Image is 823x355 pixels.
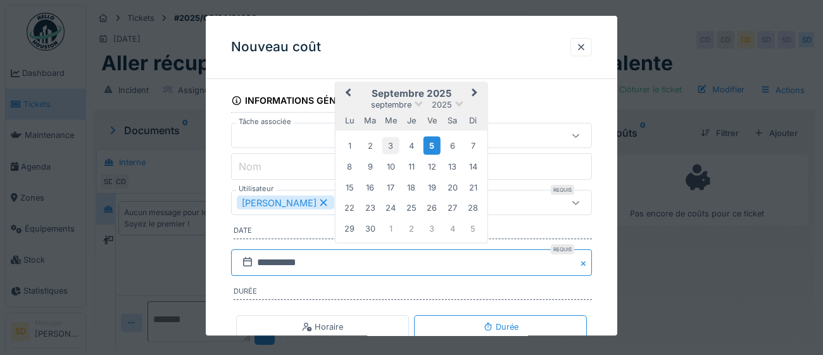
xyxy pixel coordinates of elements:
[424,199,441,216] div: Choose vendredi 26 septembre 2025
[236,184,276,195] label: Utilisateur
[444,158,461,175] div: Choose samedi 13 septembre 2025
[403,179,420,196] div: Choose jeudi 18 septembre 2025
[382,158,399,175] div: Choose mercredi 10 septembre 2025
[341,179,358,196] div: Choose lundi 15 septembre 2025
[341,112,358,129] div: lundi
[578,250,592,277] button: Close
[403,158,420,175] div: Choose jeudi 11 septembre 2025
[339,135,483,239] div: Month septembre, 2025
[231,92,370,113] div: Informations générales
[465,220,482,237] div: Choose dimanche 5 octobre 2025
[465,158,482,175] div: Choose dimanche 14 septembre 2025
[465,112,482,129] div: dimanche
[432,100,452,109] span: 2025
[371,100,411,109] span: septembre
[444,220,461,237] div: Choose samedi 4 octobre 2025
[444,137,461,154] div: Choose samedi 6 septembre 2025
[236,159,264,174] label: Nom
[403,220,420,237] div: Choose jeudi 2 octobre 2025
[341,220,358,237] div: Choose lundi 29 septembre 2025
[231,39,321,55] h3: Nouveau coût
[424,158,441,175] div: Choose vendredi 12 septembre 2025
[382,179,399,196] div: Choose mercredi 17 septembre 2025
[483,321,518,333] div: Durée
[403,199,420,216] div: Choose jeudi 25 septembre 2025
[424,220,441,237] div: Choose vendredi 3 octobre 2025
[424,112,441,129] div: vendredi
[382,112,399,129] div: mercredi
[382,220,399,237] div: Choose mercredi 1 octobre 2025
[361,112,379,129] div: mardi
[361,137,379,154] div: Choose mardi 2 septembre 2025
[403,137,420,154] div: Choose jeudi 4 septembre 2025
[465,179,482,196] div: Choose dimanche 21 septembre 2025
[551,185,574,196] div: Requis
[337,84,357,104] button: Previous Month
[234,226,592,240] label: Date
[444,179,461,196] div: Choose samedi 20 septembre 2025
[341,199,358,216] div: Choose lundi 22 septembre 2025
[466,84,486,104] button: Next Month
[551,245,574,255] div: Requis
[336,88,487,99] h2: septembre 2025
[302,321,343,333] div: Horaire
[341,137,358,154] div: Choose lundi 1 septembre 2025
[361,179,379,196] div: Choose mardi 16 septembre 2025
[382,199,399,216] div: Choose mercredi 24 septembre 2025
[361,199,379,216] div: Choose mardi 23 septembre 2025
[403,112,420,129] div: jeudi
[236,117,294,128] label: Tâche associée
[444,199,461,216] div: Choose samedi 27 septembre 2025
[465,199,482,216] div: Choose dimanche 28 septembre 2025
[361,220,379,237] div: Choose mardi 30 septembre 2025
[465,137,482,154] div: Choose dimanche 7 septembre 2025
[361,158,379,175] div: Choose mardi 9 septembre 2025
[237,196,334,210] div: [PERSON_NAME]
[424,179,441,196] div: Choose vendredi 19 septembre 2025
[234,287,592,301] label: Durée
[341,158,358,175] div: Choose lundi 8 septembre 2025
[424,137,441,155] div: Choose vendredi 5 septembre 2025
[382,137,399,154] div: Choose mercredi 3 septembre 2025
[444,112,461,129] div: samedi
